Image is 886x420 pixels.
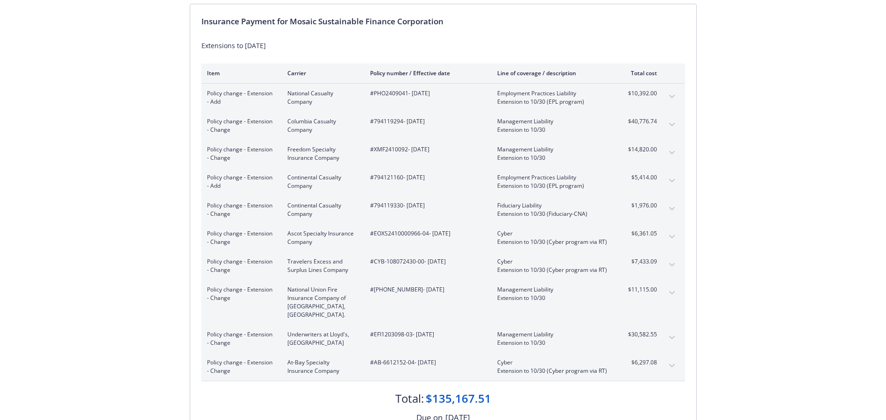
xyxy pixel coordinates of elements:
span: Continental Casualty Company [287,173,355,190]
div: Line of coverage / description [497,69,607,77]
span: Policy change - Extension - Change [207,117,272,134]
span: Management Liability [497,145,607,154]
div: Item [207,69,272,77]
div: Policy change - Extension - ChangeNational Union Fire Insurance Company of [GEOGRAPHIC_DATA], [GE... [201,280,685,325]
div: Total cost [622,69,657,77]
div: Policy change - Extension - ChangeFreedom Specialty Insurance Company#XMF2410092- [DATE]Managemen... [201,140,685,168]
span: Policy change - Extension - Change [207,201,272,218]
button: expand content [664,257,679,272]
span: Policy change - Extension - Change [207,330,272,347]
span: National Union Fire Insurance Company of [GEOGRAPHIC_DATA], [GEOGRAPHIC_DATA]. [287,285,355,319]
span: Management LiabilityExtension to 10/30 [497,145,607,162]
button: expand content [664,358,679,373]
span: #794119330 - [DATE] [370,201,482,210]
span: Ascot Specialty Insurance Company [287,229,355,246]
span: #794119294 - [DATE] [370,117,482,126]
span: Continental Casualty Company [287,201,355,218]
span: Fiduciary Liability [497,201,607,210]
span: Policy change - Extension - Change [207,285,272,302]
span: $5,414.00 [622,173,657,182]
span: #PHO2409041 - [DATE] [370,89,482,98]
span: Extension to 10/30 [497,154,607,162]
span: Cyber [497,358,607,367]
button: expand content [664,285,679,300]
span: Extension to 10/30 (Cyber program via RT) [497,367,607,375]
span: Management Liability [497,285,607,294]
span: Fiduciary LiabilityExtension to 10/30 (Fiduciary-CNA) [497,201,607,218]
span: Cyber [497,229,607,238]
button: expand content [664,145,679,160]
span: $6,297.08 [622,358,657,367]
div: Total: [395,391,424,406]
button: expand content [664,201,679,216]
span: Extension to 10/30 [497,294,607,302]
span: Underwriters at Lloyd's, [GEOGRAPHIC_DATA] [287,330,355,347]
span: Policy change - Extension - Add [207,89,272,106]
div: Policy change - Extension - ChangeTravelers Excess and Surplus Lines Company#CYB-108072430-00- [D... [201,252,685,280]
span: #[PHONE_NUMBER] - [DATE] [370,285,482,294]
span: $7,433.09 [622,257,657,266]
span: Travelers Excess and Surplus Lines Company [287,257,355,274]
button: expand content [664,117,679,132]
span: At-Bay Specialty Insurance Company [287,358,355,375]
span: Management LiabilityExtension to 10/30 [497,117,607,134]
div: Policy change - Extension - ChangeAscot Specialty Insurance Company#EOXS2410000966-04- [DATE]Cybe... [201,224,685,252]
span: #AB-6612152-04 - [DATE] [370,358,482,367]
span: Policy change - Extension - Change [207,257,272,274]
span: Cyber [497,257,607,266]
span: Freedom Specialty Insurance Company [287,145,355,162]
div: Policy change - Extension - AddContinental Casualty Company#794121160- [DATE]Employment Practices... [201,168,685,196]
span: Extension to 10/30 (Fiduciary-CNA) [497,210,607,218]
span: Extension to 10/30 (Cyber program via RT) [497,238,607,246]
span: #EFI1203098-03 - [DATE] [370,330,482,339]
button: expand content [664,89,679,104]
button: expand content [664,173,679,188]
span: $6,361.05 [622,229,657,238]
span: $1,976.00 [622,201,657,210]
span: Extension to 10/30 [497,339,607,347]
span: Employment Practices LiabilityExtension to 10/30 (EPL program) [497,89,607,106]
span: $11,115.00 [622,285,657,294]
span: CyberExtension to 10/30 (Cyber program via RT) [497,257,607,274]
span: Extension to 10/30 (EPL program) [497,98,607,106]
span: Columbia Casualty Company [287,117,355,134]
span: Policy change - Extension - Add [207,173,272,190]
div: $135,167.51 [426,391,491,406]
span: $10,392.00 [622,89,657,98]
span: #794121160 - [DATE] [370,173,482,182]
button: expand content [664,330,679,345]
span: CyberExtension to 10/30 (Cyber program via RT) [497,358,607,375]
span: Extension to 10/30 (EPL program) [497,182,607,190]
div: Carrier [287,69,355,77]
div: Extensions to [DATE] [201,41,685,50]
span: Extension to 10/30 [497,126,607,134]
span: Policy change - Extension - Change [207,145,272,162]
div: Policy number / Effective date [370,69,482,77]
span: CyberExtension to 10/30 (Cyber program via RT) [497,229,607,246]
span: National Casualty Company [287,89,355,106]
span: Employment Practices LiabilityExtension to 10/30 (EPL program) [497,173,607,190]
span: $40,776.74 [622,117,657,126]
span: Employment Practices Liability [497,89,607,98]
div: Policy change - Extension - AddNational Casualty Company#PHO2409041- [DATE]Employment Practices L... [201,84,685,112]
span: #XMF2410092 - [DATE] [370,145,482,154]
span: Management Liability [497,330,607,339]
span: #CYB-108072430-00 - [DATE] [370,257,482,266]
div: Policy change - Extension - ChangeUnderwriters at Lloyd's, [GEOGRAPHIC_DATA]#EFI1203098-03- [DATE... [201,325,685,353]
span: #EOXS2410000966-04 - [DATE] [370,229,482,238]
div: Policy change - Extension - ChangeContinental Casualty Company#794119330- [DATE]Fiduciary Liabili... [201,196,685,224]
span: $30,582.55 [622,330,657,339]
span: Employment Practices Liability [497,173,607,182]
span: Management LiabilityExtension to 10/30 [497,330,607,347]
span: Policy change - Extension - Change [207,358,272,375]
div: Policy change - Extension - ChangeColumbia Casualty Company#794119294- [DATE]Management Liability... [201,112,685,140]
span: Extension to 10/30 (Cyber program via RT) [497,266,607,274]
span: Management Liability [497,117,607,126]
